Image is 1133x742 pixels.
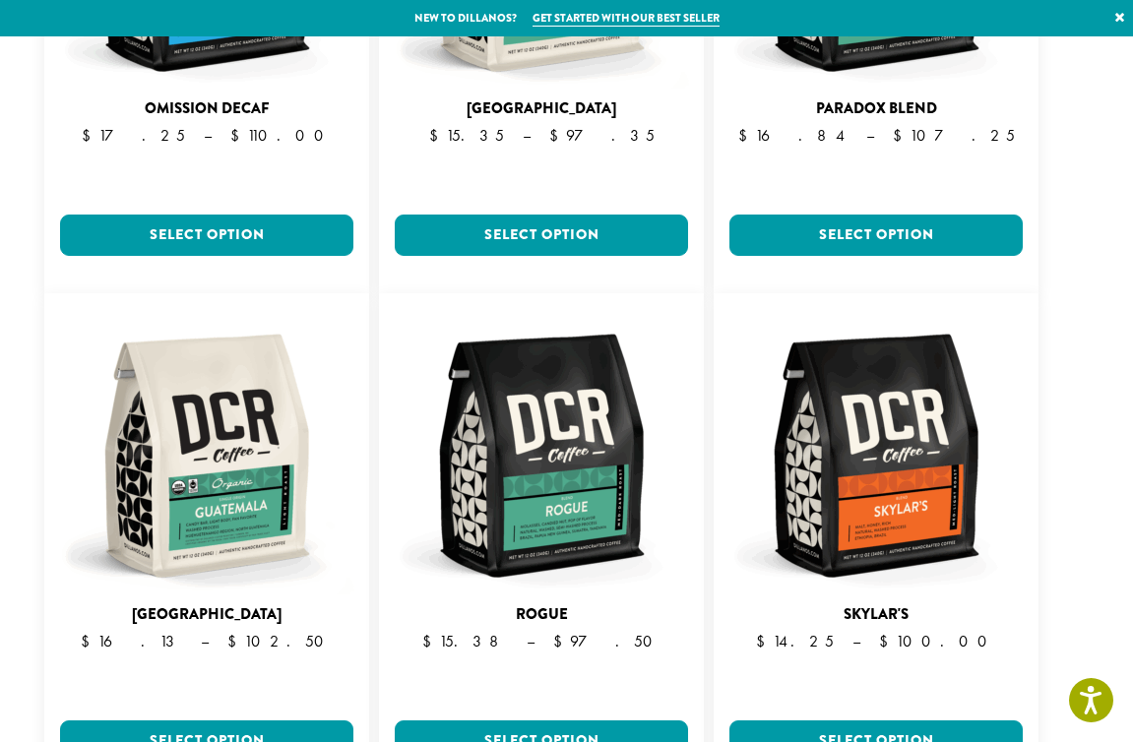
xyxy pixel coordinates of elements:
[201,631,209,651] span: –
[59,308,354,603] img: Guatemala
[533,10,720,27] a: Get started with our best seller
[429,125,446,146] span: $
[527,631,535,651] span: –
[553,631,661,651] span: 97.50
[738,125,848,146] span: 16.84
[866,125,874,146] span: –
[394,308,689,603] img: Rogue
[714,97,1039,120] div: Paradox Blend
[879,631,896,651] span: $
[227,631,244,651] span: $
[738,125,755,146] span: $
[44,603,369,626] div: [GEOGRAPHIC_DATA]
[60,215,353,256] a: Select option
[395,215,688,256] a: Select option
[44,97,369,120] div: Omission Decaf
[728,308,1024,603] img: Skylar's
[379,97,704,120] div: [GEOGRAPHIC_DATA]
[729,215,1023,256] a: Select option
[549,125,655,146] span: 97.35
[82,125,185,146] span: 17.25
[553,631,570,651] span: $
[227,631,333,651] span: 102.50
[523,125,531,146] span: –
[852,631,860,651] span: –
[230,125,333,146] span: 110.00
[756,631,773,651] span: $
[81,631,97,651] span: $
[879,631,996,651] span: 100.00
[893,125,910,146] span: $
[422,631,439,651] span: $
[756,631,834,651] span: 14.25
[422,631,508,651] span: 15.38
[230,125,247,146] span: $
[714,603,1039,626] div: Skylar's
[549,125,566,146] span: $
[82,125,98,146] span: $
[81,631,182,651] span: 16.13
[429,125,504,146] span: 15.35
[379,603,704,626] div: Rogue
[893,125,1015,146] span: 107.25
[204,125,212,146] span: –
